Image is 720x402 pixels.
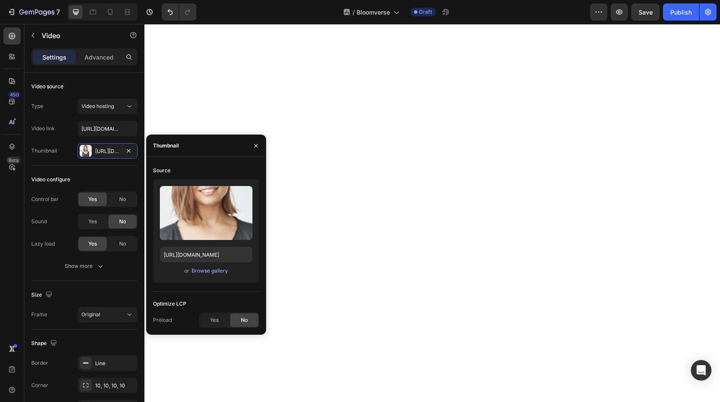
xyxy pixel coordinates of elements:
[31,289,54,301] div: Size
[631,3,660,21] button: Save
[8,91,21,98] div: 450
[663,3,699,21] button: Publish
[56,7,60,17] p: 7
[670,8,692,17] div: Publish
[691,360,711,381] div: Open Intercom Messenger
[31,218,47,225] div: Sound
[81,311,100,318] span: Original
[153,316,172,324] div: Preload
[639,9,653,16] span: Save
[31,381,48,389] div: Corner
[31,240,55,248] div: Lazy load
[119,240,126,248] span: No
[78,307,138,322] button: Original
[78,121,138,136] input: Insert video url here
[31,258,138,274] button: Show more
[95,147,120,155] div: [URL][DOMAIN_NAME]
[95,360,135,367] div: Line
[241,316,248,324] span: No
[31,195,59,203] div: Control bar
[3,3,64,21] button: 7
[153,142,179,150] div: Thumbnail
[144,24,720,402] iframe: Design area
[153,167,171,174] div: Source
[210,316,219,324] span: Yes
[84,53,114,62] p: Advanced
[42,53,66,62] p: Settings
[160,247,252,262] input: https://example.com/image.jpg
[42,30,114,41] p: Video
[162,3,196,21] div: Undo/Redo
[88,195,97,203] span: Yes
[184,266,189,276] span: or
[119,195,126,203] span: No
[31,311,47,318] div: Frame
[6,157,21,164] div: Beta
[95,382,135,390] div: 10, 10, 10, 10
[119,218,126,225] span: No
[31,176,70,183] div: Video configure
[160,186,252,240] img: preview-image
[153,300,186,308] div: Optimize LCP
[191,267,228,275] button: Browse gallery
[88,218,97,225] span: Yes
[31,125,55,132] div: Video link
[31,102,43,110] div: Type
[353,8,355,17] span: /
[88,240,97,248] span: Yes
[357,8,390,17] span: Bloomverse
[192,267,228,275] div: Browse gallery
[81,103,114,109] span: Video hosting
[78,99,138,114] button: Video hosting
[31,338,59,349] div: Shape
[65,262,105,270] div: Show more
[31,147,57,155] div: Thumbnail
[31,359,48,367] div: Border
[419,8,432,16] span: Draft
[31,83,63,90] div: Video source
